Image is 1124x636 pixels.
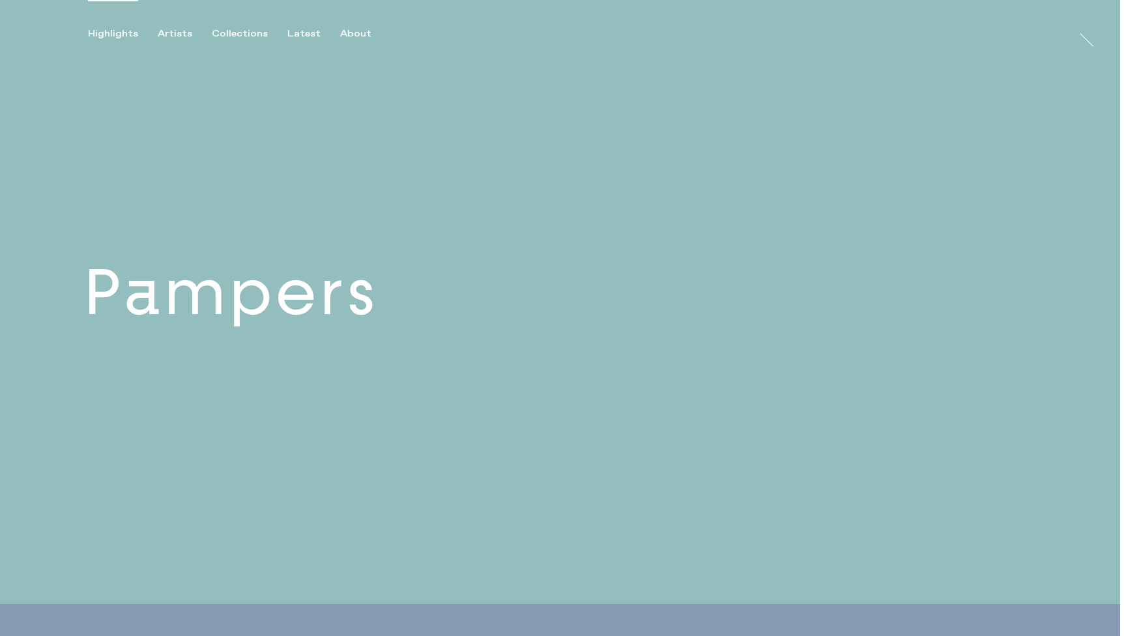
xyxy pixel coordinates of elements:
[340,28,371,40] div: About
[212,28,268,40] div: Collections
[158,28,192,40] div: Artists
[287,28,340,40] button: Latest
[88,28,158,40] button: Highlights
[212,28,287,40] button: Collections
[287,28,321,40] div: Latest
[88,28,138,40] div: Highlights
[340,28,391,40] button: About
[158,28,212,40] button: Artists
